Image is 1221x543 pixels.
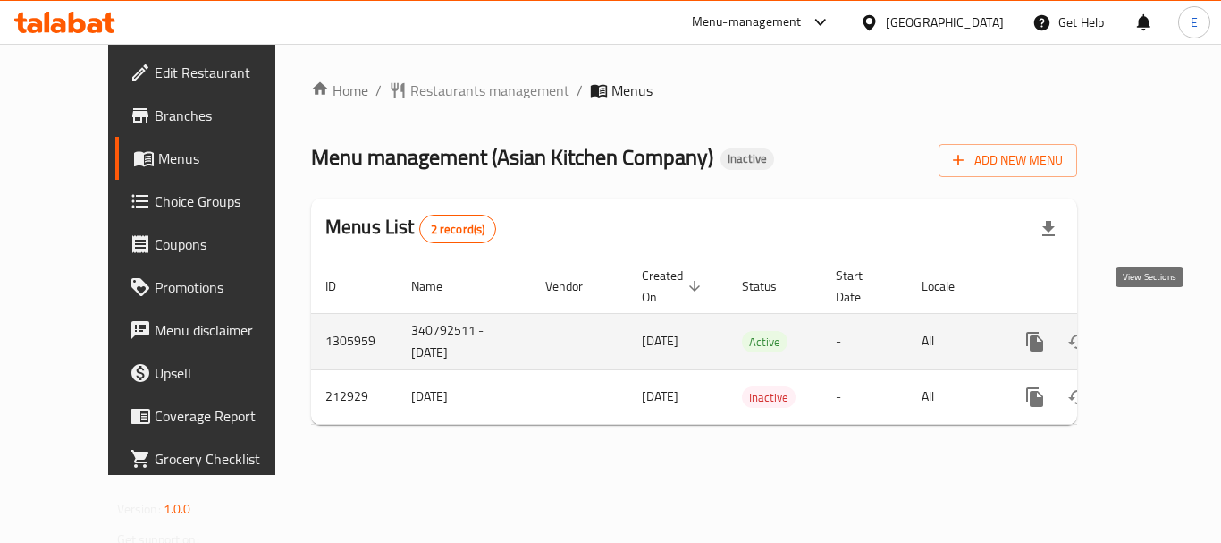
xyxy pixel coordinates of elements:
div: Export file [1027,208,1070,250]
td: 1305959 [311,313,397,369]
button: Change Status [1057,320,1099,363]
span: Menu management ( Asian Kitchen Company ) [311,137,713,177]
span: Version: [117,497,161,521]
span: Inactive [720,151,774,166]
div: [GEOGRAPHIC_DATA] [886,13,1004,32]
a: Upsell [115,352,312,395]
span: 2 record(s) [420,221,496,238]
h2: Menus List [325,214,496,243]
span: Menus [158,148,298,169]
a: Grocery Checklist [115,437,312,480]
span: Menu disclaimer [155,319,298,341]
td: 212929 [311,369,397,424]
span: ID [325,276,359,297]
a: Coupons [115,223,312,266]
span: [DATE] [642,329,678,352]
span: Start Date [836,265,886,308]
div: Inactive [742,386,796,408]
span: E [1191,13,1198,32]
button: more [1014,376,1057,419]
span: Restaurants management [410,80,569,101]
span: Edit Restaurant [155,62,298,83]
span: Inactive [742,387,796,408]
a: Coverage Report [115,395,312,437]
td: - [821,313,907,369]
span: Name [411,276,466,297]
td: - [821,369,907,424]
a: Edit Restaurant [115,51,312,94]
span: Promotions [155,276,298,298]
button: Change Status [1057,376,1099,419]
nav: breadcrumb [311,80,1077,101]
div: Total records count [419,215,497,243]
span: Created On [642,265,706,308]
span: [DATE] [642,385,678,408]
span: Choice Groups [155,191,298,212]
span: Branches [155,105,298,126]
span: Coverage Report [155,405,298,427]
li: / [577,80,583,101]
span: Coupons [155,233,298,255]
a: Menus [115,137,312,180]
a: Promotions [115,266,312,309]
th: Actions [999,259,1200,314]
span: Upsell [155,362,298,384]
table: enhanced table [311,259,1200,425]
td: All [907,313,999,369]
a: Menu disclaimer [115,309,312,352]
span: Status [742,276,800,297]
div: Inactive [720,148,774,170]
span: Grocery Checklist [155,448,298,470]
span: Vendor [545,276,606,297]
a: Restaurants management [389,80,569,101]
td: 340792511 - [DATE] [397,313,531,369]
td: [DATE] [397,369,531,424]
td: All [907,369,999,424]
div: Active [742,331,787,352]
span: Locale [922,276,978,297]
span: 1.0.0 [164,497,191,521]
button: more [1014,320,1057,363]
span: Add New Menu [953,149,1063,172]
a: Choice Groups [115,180,312,223]
li: / [375,80,382,101]
div: Menu-management [692,12,802,33]
button: Add New Menu [939,144,1077,177]
span: Active [742,332,787,352]
a: Home [311,80,368,101]
a: Branches [115,94,312,137]
span: Menus [611,80,653,101]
